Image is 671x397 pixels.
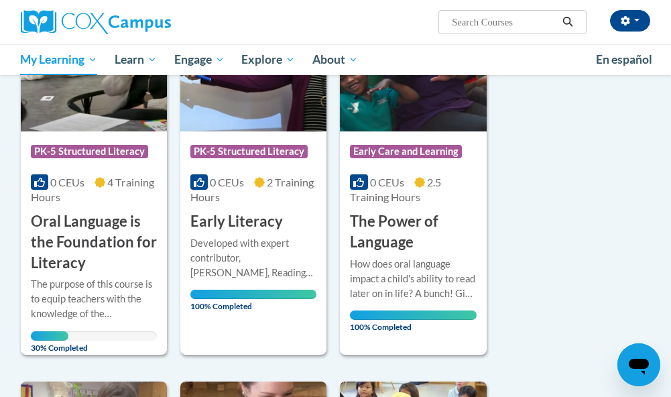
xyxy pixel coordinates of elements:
[190,236,316,280] div: Developed with expert contributor, [PERSON_NAME], Reading Teacher's Top Ten Tools. Through this c...
[31,145,148,158] span: PK-5 Structured Literacy
[350,211,476,253] h3: The Power of Language
[610,10,650,32] button: Account Settings
[31,331,69,353] span: 30% Completed
[350,310,476,332] span: 100% Completed
[11,44,661,75] div: Main menu
[31,176,154,203] span: 4 Training Hours
[190,211,283,232] h3: Early Literacy
[50,176,84,188] span: 0 CEUs
[596,52,652,66] span: En español
[12,44,107,75] a: My Learning
[21,10,217,34] a: Cox Campus
[166,44,233,75] a: Engage
[370,176,404,188] span: 0 CEUs
[241,52,295,68] span: Explore
[106,44,166,75] a: Learn
[190,176,314,203] span: 2 Training Hours
[115,52,157,68] span: Learn
[210,176,244,188] span: 0 CEUs
[31,211,157,273] h3: Oral Language is the Foundation for Literacy
[350,176,440,203] span: 2.5 Training Hours
[587,46,661,74] a: En español
[190,290,316,299] div: Your progress
[190,145,308,158] span: PK-5 Structured Literacy
[450,14,558,30] input: Search Courses
[21,10,171,34] img: Cox Campus
[304,44,367,75] a: About
[233,44,304,75] a: Explore
[174,52,225,68] span: Engage
[20,52,97,68] span: My Learning
[350,310,476,320] div: Your progress
[350,145,462,158] span: Early Care and Learning
[190,290,316,311] span: 100% Completed
[617,343,660,386] iframe: Button to launch messaging window
[312,52,358,68] span: About
[31,277,157,321] div: The purpose of this course is to equip teachers with the knowledge of the components of oral lang...
[31,331,69,341] div: Your progress
[558,14,578,30] button: Search
[350,257,476,301] div: How does oral language impact a child's ability to read later on in life? A bunch! Give children ...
